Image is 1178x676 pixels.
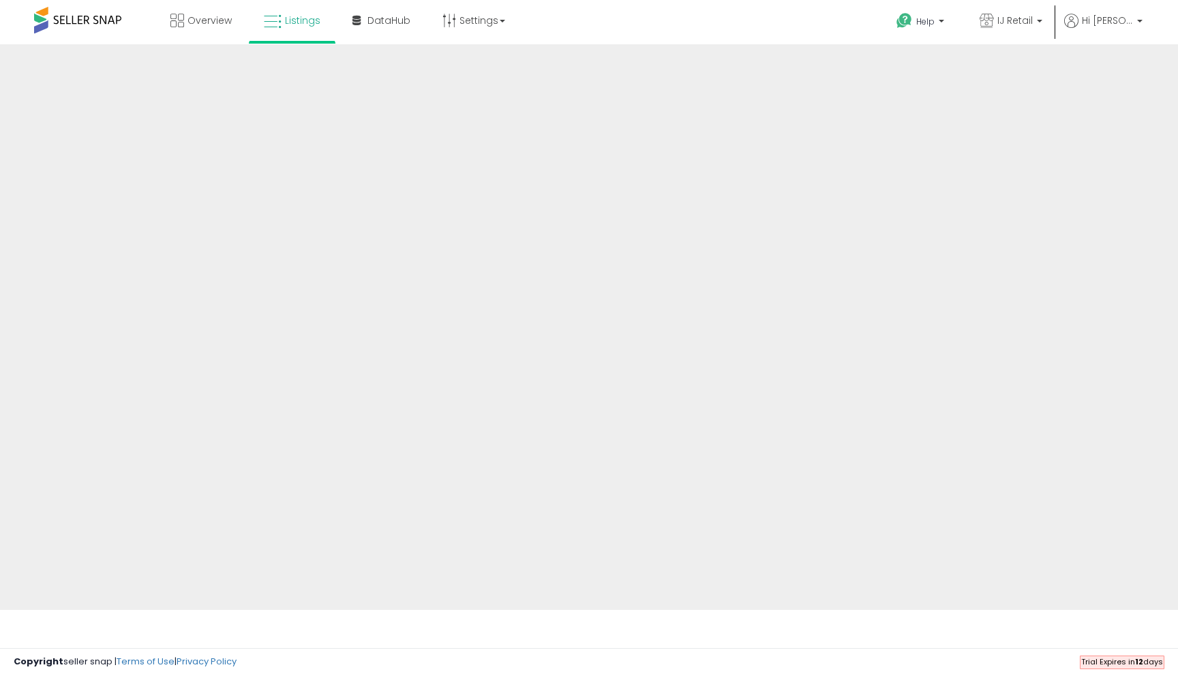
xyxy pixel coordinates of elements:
[367,14,410,27] span: DataHub
[285,14,320,27] span: Listings
[886,2,958,44] a: Help
[916,16,935,27] span: Help
[1082,14,1133,27] span: Hi [PERSON_NAME]
[1064,14,1143,44] a: Hi [PERSON_NAME]
[997,14,1033,27] span: IJ Retail
[187,14,232,27] span: Overview
[896,12,913,29] i: Get Help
